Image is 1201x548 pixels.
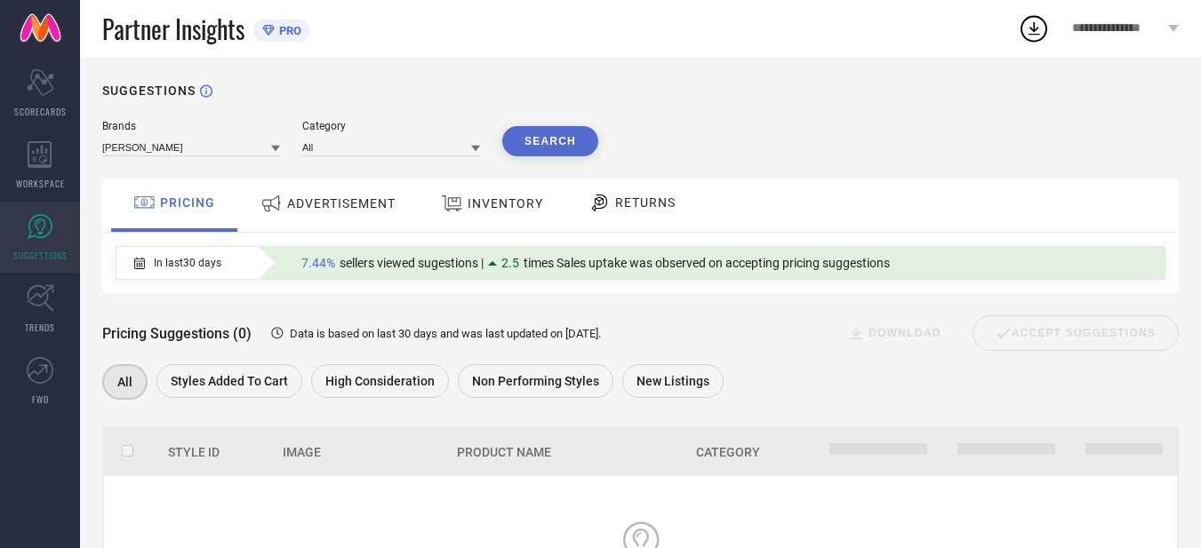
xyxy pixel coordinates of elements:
[32,393,49,406] span: FWD
[154,257,221,269] span: In last 30 days
[696,445,760,459] span: Category
[340,256,484,270] span: sellers viewed sugestions |
[102,325,252,342] span: Pricing Suggestions (0)
[160,195,215,210] span: PRICING
[524,256,890,270] span: times Sales uptake was observed on accepting pricing suggestions
[171,374,288,388] span: Styles Added To Cart
[302,120,480,132] div: Category
[1018,12,1050,44] div: Open download list
[16,177,65,190] span: WORKSPACE
[457,445,551,459] span: Product Name
[102,83,196,98] h1: SUGGESTIONS
[102,120,280,132] div: Brands
[292,251,899,274] div: Percentage of sellers who have viewed suggestions for the current Insight Type
[287,196,396,210] span: ADVERTISEMENT
[615,195,676,210] span: RETURNS
[283,445,321,459] span: Image
[301,256,335,270] span: 7.44%
[468,196,543,210] span: INVENTORY
[502,126,598,156] button: Search
[290,327,601,340] span: Data is based on last 30 days and was last updated on [DATE] .
[973,315,1179,351] div: Accept Suggestions
[325,374,435,388] span: High Consideration
[25,321,55,334] span: TRENDS
[168,445,220,459] span: Style Id
[501,256,519,270] span: 2.5
[117,375,132,389] span: All
[275,24,301,37] span: PRO
[637,374,709,388] span: New Listings
[13,249,68,262] span: SUGGESTIONS
[472,374,599,388] span: Non Performing Styles
[102,11,244,47] span: Partner Insights
[14,105,67,118] span: SCORECARDS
